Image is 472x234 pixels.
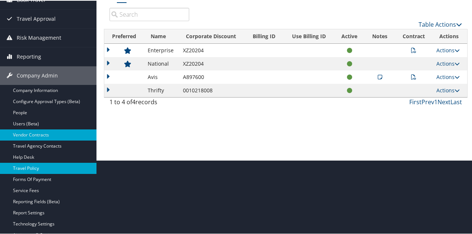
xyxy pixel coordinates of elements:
[179,29,246,43] th: Corporate Discount: activate to sort column ascending
[450,97,462,105] a: Last
[436,73,460,80] a: Actions
[433,29,467,43] th: Actions
[179,43,246,56] td: XZ20204
[409,97,422,105] a: First
[422,97,434,105] a: Prev
[144,70,179,83] td: Avis
[436,86,460,93] a: Actions
[144,43,179,56] td: Enterprise
[144,29,179,43] th: Name: activate to sort column ascending
[179,70,246,83] td: A897600
[284,29,334,43] th: Use Billing ID: activate to sort column ascending
[17,9,56,27] span: Travel Approval
[436,46,460,53] a: Actions
[17,66,58,84] span: Company Admin
[109,97,189,109] div: 1 to 4 of records
[436,59,460,66] a: Actions
[17,47,41,65] span: Reporting
[144,83,179,96] td: Thrifty
[395,29,433,43] th: Contract: activate to sort column ascending
[179,83,246,96] td: 0010218008
[109,7,189,20] input: Search
[419,20,462,28] a: Table Actions
[179,56,246,70] td: XZ20204
[246,29,284,43] th: Billing ID: activate to sort column ascending
[334,29,365,43] th: Active: activate to sort column ascending
[104,29,144,43] th: Preferred: activate to sort column ascending
[144,56,179,70] td: National
[434,97,437,105] a: 1
[437,97,450,105] a: Next
[132,97,135,105] span: 4
[17,28,61,46] span: Risk Management
[365,29,395,43] th: Notes: activate to sort column ascending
